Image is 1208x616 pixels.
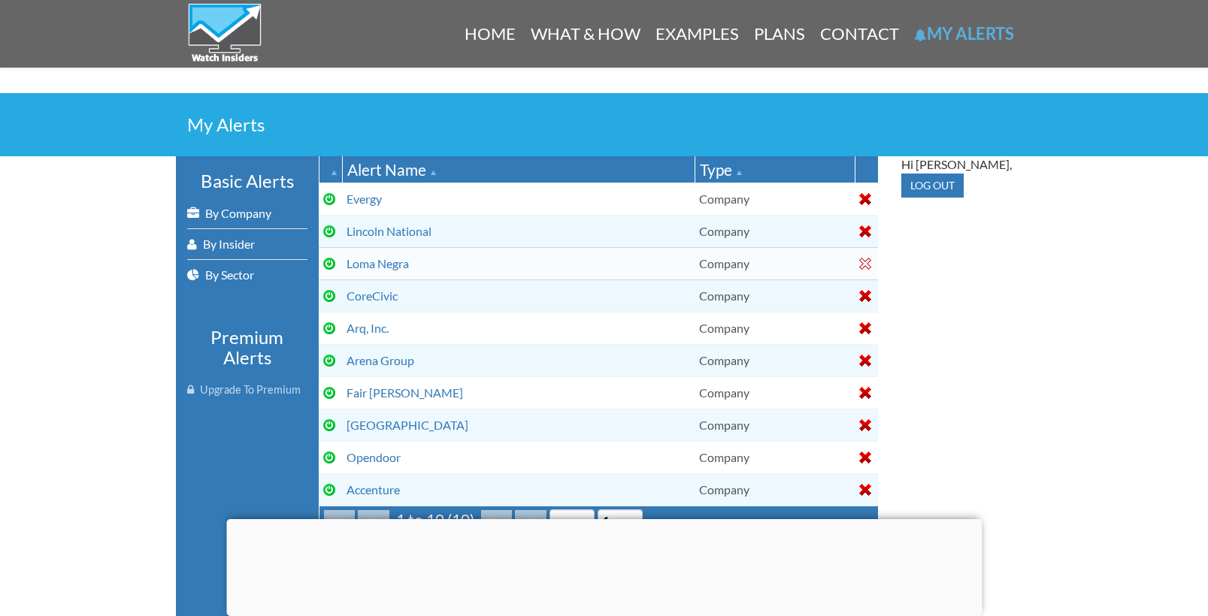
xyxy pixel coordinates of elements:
[392,510,478,529] span: 1 to 10 (10)
[695,156,855,183] th: Type: Ascending sort applied, activate to apply a descending sort
[347,353,414,367] a: Arena Group
[695,215,855,247] td: Company
[347,418,468,432] a: [GEOGRAPHIC_DATA]
[695,344,855,376] td: Company
[695,312,855,344] td: Company
[347,159,690,180] div: Alert Name
[695,409,855,441] td: Company
[695,376,855,409] td: Company
[347,192,382,206] a: Evergy
[901,174,964,198] input: Log out
[598,509,643,535] select: Select page number
[347,256,409,270] a: Loma Negra
[187,229,307,259] a: By Insider
[187,375,307,405] a: Upgrade To Premium
[695,183,855,215] td: Company
[347,224,431,238] a: Lincoln National
[700,159,850,180] div: Type
[319,156,342,183] th: : Ascending sort applied, activate to apply a descending sort
[347,321,389,335] a: Arq, Inc.
[901,156,1022,174] div: Hi [PERSON_NAME],
[347,385,463,400] a: Fair [PERSON_NAME]
[695,473,855,506] td: Company
[550,509,595,535] select: Select page size
[695,247,855,279] td: Company
[187,116,1022,134] h2: My Alerts
[695,279,855,312] td: Company
[187,260,307,290] a: By Sector
[347,482,400,497] a: Accenture
[347,288,398,303] a: CoreCivic
[187,328,307,367] h3: Premium Alerts
[855,156,878,183] th: : No sort applied, activate to apply an ascending sort
[342,156,695,183] th: Alert Name: Ascending sort applied, activate to apply a descending sort
[187,171,307,191] h3: Basic Alerts
[187,198,307,228] a: By Company
[347,450,401,464] a: Opendoor
[695,441,855,473] td: Company
[226,519,982,612] iframe: Advertisement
